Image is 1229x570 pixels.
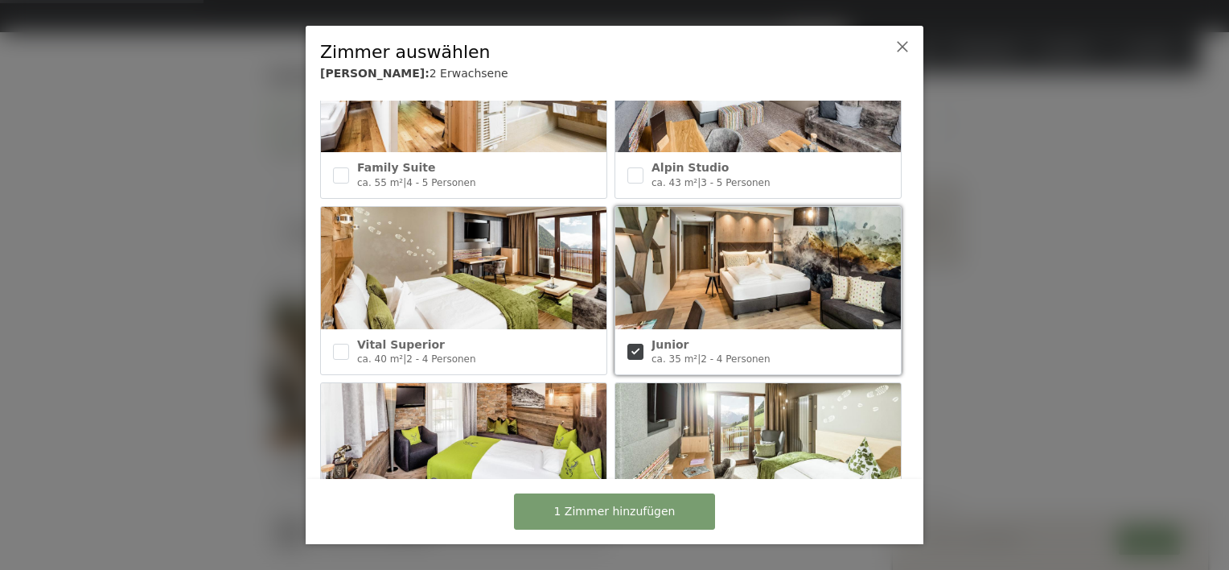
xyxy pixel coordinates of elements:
span: | [403,353,406,365]
span: ca. 40 m² [357,353,403,365]
span: ca. 55 m² [357,177,403,188]
span: 2 - 4 Personen [701,353,770,365]
span: | [697,353,701,365]
span: Family Suite [357,161,435,174]
span: 2 - 4 Personen [406,353,475,365]
span: 3 - 5 Personen [701,177,770,188]
img: Single Alpin [321,383,606,506]
div: Zimmer auswählen [320,40,859,65]
img: Single Superior [615,383,901,506]
span: Junior [651,338,688,351]
span: | [403,177,406,188]
span: ca. 43 m² [651,177,697,188]
b: [PERSON_NAME]: [320,67,430,80]
button: 1 Zimmer hinzufügen [514,494,715,530]
img: Junior [615,207,901,329]
span: | [697,177,701,188]
span: Alpin Studio [651,161,729,174]
span: ca. 35 m² [651,353,697,365]
span: 1 Zimmer hinzufügen [554,504,676,520]
span: Vital Superior [357,338,445,351]
img: Vital Superior [321,207,606,329]
span: 4 - 5 Personen [406,177,475,188]
span: 2 Erwachsene [430,67,508,80]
